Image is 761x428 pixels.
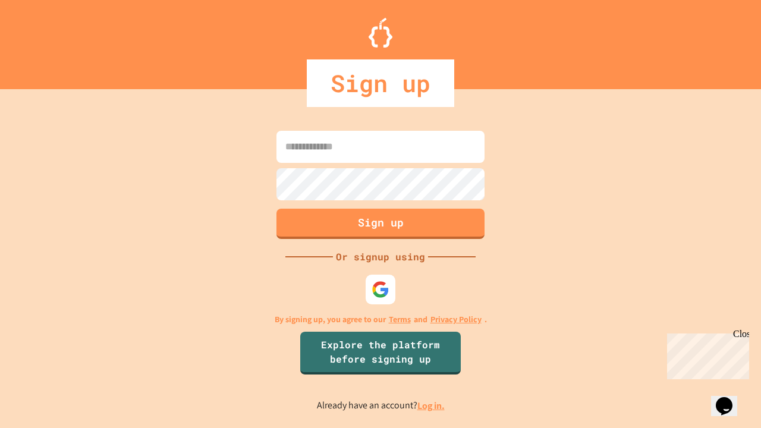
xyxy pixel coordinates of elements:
[317,398,445,413] p: Already have an account?
[276,209,485,239] button: Sign up
[333,250,428,264] div: Or signup using
[430,313,482,326] a: Privacy Policy
[389,313,411,326] a: Terms
[5,5,82,75] div: Chat with us now!Close
[372,281,389,298] img: google-icon.svg
[662,329,749,379] iframe: chat widget
[711,380,749,416] iframe: chat widget
[369,18,392,48] img: Logo.svg
[307,59,454,107] div: Sign up
[417,399,445,412] a: Log in.
[275,313,487,326] p: By signing up, you agree to our and .
[300,332,461,374] a: Explore the platform before signing up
